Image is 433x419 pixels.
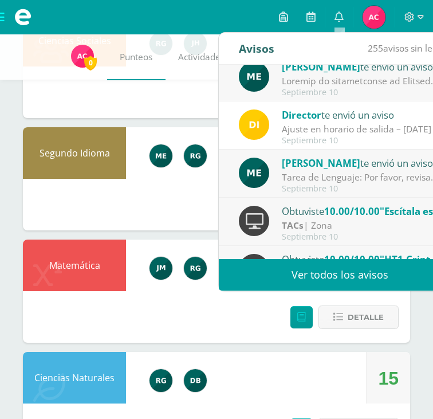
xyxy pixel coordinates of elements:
[178,51,225,63] span: Actividades
[318,306,399,329] button: Detalle
[282,60,360,73] span: [PERSON_NAME]
[348,307,384,328] span: Detalle
[149,369,172,392] img: 24ef3269677dd7dd963c57b86ff4a022.png
[23,240,126,291] div: Matemática
[84,56,97,70] span: 0
[378,353,399,404] div: 15
[23,127,126,179] div: Segundo Idioma
[282,156,360,170] span: [PERSON_NAME]
[166,34,238,80] a: Actividades
[71,45,94,68] img: 1e7eebea3d4fe1d9b9af7ef6d3eca6d1.png
[107,34,166,80] a: Punteos
[239,33,274,64] div: Avisos
[239,158,269,188] img: e5319dee200a4f57f0a5ff00aaca67bb.png
[324,205,380,218] span: 10.00/10.00
[324,253,380,266] span: 10.00/10.00
[184,257,207,280] img: 24ef3269677dd7dd963c57b86ff4a022.png
[363,6,385,29] img: 1e7eebea3d4fe1d9b9af7ef6d3eca6d1.png
[149,257,172,280] img: 6bd1f88eaa8f84a993684add4ac8f9ce.png
[239,109,269,140] img: f0b35651ae50ff9c693c4cbd3f40c4bb.png
[120,51,152,63] span: Punteos
[149,144,172,167] img: e5319dee200a4f57f0a5ff00aaca67bb.png
[23,352,126,404] div: Ciencias Naturales
[184,144,207,167] img: 24ef3269677dd7dd963c57b86ff4a022.png
[239,61,269,92] img: e5319dee200a4f57f0a5ff00aaca67bb.png
[282,219,304,232] strong: TACs
[282,108,321,122] span: Director
[184,369,207,392] img: 2ce8b78723d74065a2fbc9da14b79a38.png
[368,42,383,54] span: 255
